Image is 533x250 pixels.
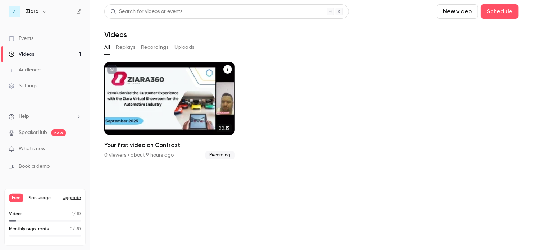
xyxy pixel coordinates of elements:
span: Help [19,113,29,120]
a: 00:15Your first video on Contrast0 viewers • about 9 hours agoRecording [104,62,235,159]
span: What's new [19,145,46,153]
h2: Your first video on Contrast [104,141,235,149]
ul: Videos [104,62,519,159]
div: Events [9,35,33,42]
button: Recordings [141,42,169,53]
li: help-dropdown-opener [9,113,81,120]
div: Videos [9,51,34,58]
h6: Ziara [26,8,38,15]
li: Your first video on Contrast [104,62,235,159]
button: unpublished [107,65,117,74]
button: Uploads [174,42,195,53]
button: Schedule [481,4,519,19]
div: Settings [9,82,37,89]
a: SpeakerHub [19,129,47,136]
p: / 30 [70,226,81,232]
div: Audience [9,66,41,74]
section: Videos [104,4,519,246]
button: Replays [116,42,135,53]
span: 1 [72,212,73,216]
span: Plan usage [28,195,58,201]
span: Recording [205,151,235,159]
span: Z [13,8,16,15]
div: 0 viewers • about 9 hours ago [104,152,174,159]
button: New video [437,4,478,19]
span: Free [9,194,23,202]
button: All [104,42,110,53]
span: 0 [70,227,73,231]
button: Upgrade [63,195,81,201]
span: 00:15 [217,124,232,132]
h1: Videos [104,30,127,39]
p: Monthly registrants [9,226,49,232]
p: / 10 [72,211,81,217]
span: Book a demo [19,163,50,170]
div: Search for videos or events [110,8,182,15]
span: new [51,129,66,136]
p: Videos [9,211,23,217]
